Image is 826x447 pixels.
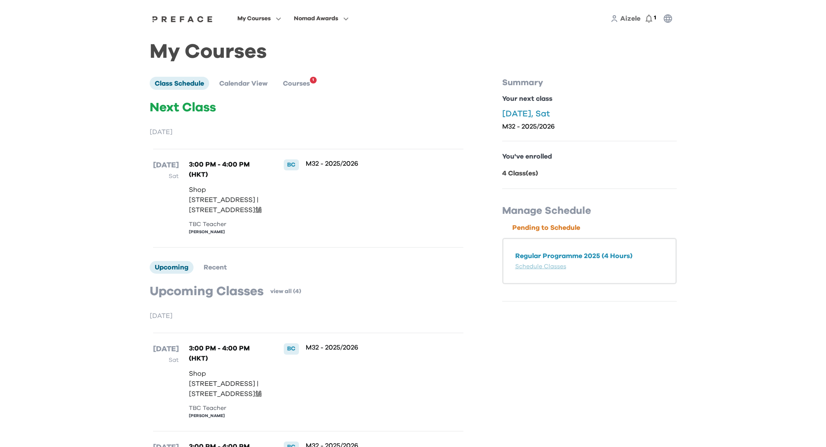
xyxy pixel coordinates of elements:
[189,343,266,364] p: 3:00 PM - 4:00 PM (HKT)
[219,80,268,87] span: Calendar View
[306,159,435,168] p: M32 - 2025/2026
[502,151,677,162] p: You've enrolled
[150,311,467,321] p: [DATE]
[204,264,227,271] span: Recent
[502,94,677,104] p: Your next class
[235,13,284,24] button: My Courses
[515,251,664,261] p: Regular Programme 2025 (4 Hours)
[291,13,351,24] button: Nomad Awards
[306,343,435,352] p: M32 - 2025/2026
[189,159,266,180] p: 3:00 PM - 4:00 PM (HKT)
[189,229,266,235] div: [PERSON_NAME]
[189,413,266,419] div: [PERSON_NAME]
[189,220,266,229] div: TBC Teacher
[284,159,299,170] div: BC
[155,264,188,271] span: Upcoming
[237,13,271,24] span: My Courses
[640,10,659,27] button: 1
[294,13,338,24] span: Nomad Awards
[620,15,640,22] span: Aizele
[150,16,215,22] img: Preface Logo
[620,13,640,24] a: Aizele
[150,15,215,22] a: Preface Logo
[284,343,299,354] div: BC
[153,171,179,181] p: Sat
[150,284,264,299] p: Upcoming Classes
[189,404,266,413] div: TBC Teacher
[283,80,310,87] span: Courses
[515,264,566,269] a: Schedule Classes
[150,100,467,115] p: Next Class
[150,127,467,137] p: [DATE]
[312,75,314,85] span: 1
[153,355,179,365] p: Sat
[502,109,677,119] p: [DATE], Sat
[153,159,179,171] p: [DATE]
[502,204,677,218] p: Manage Schedule
[189,185,266,215] p: Shop [STREET_ADDRESS] | [STREET_ADDRESS]舖
[502,122,677,131] p: M32 - 2025/2026
[654,13,656,24] span: 1
[155,80,204,87] span: Class Schedule
[153,343,179,355] p: [DATE]
[189,369,266,399] p: Shop [STREET_ADDRESS] | [STREET_ADDRESS]舖
[502,77,677,89] p: Summary
[512,223,677,233] p: Pending to Schedule
[270,287,301,296] a: view all (4)
[502,170,538,177] b: 4 Class(es)
[150,47,677,57] h1: My Courses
